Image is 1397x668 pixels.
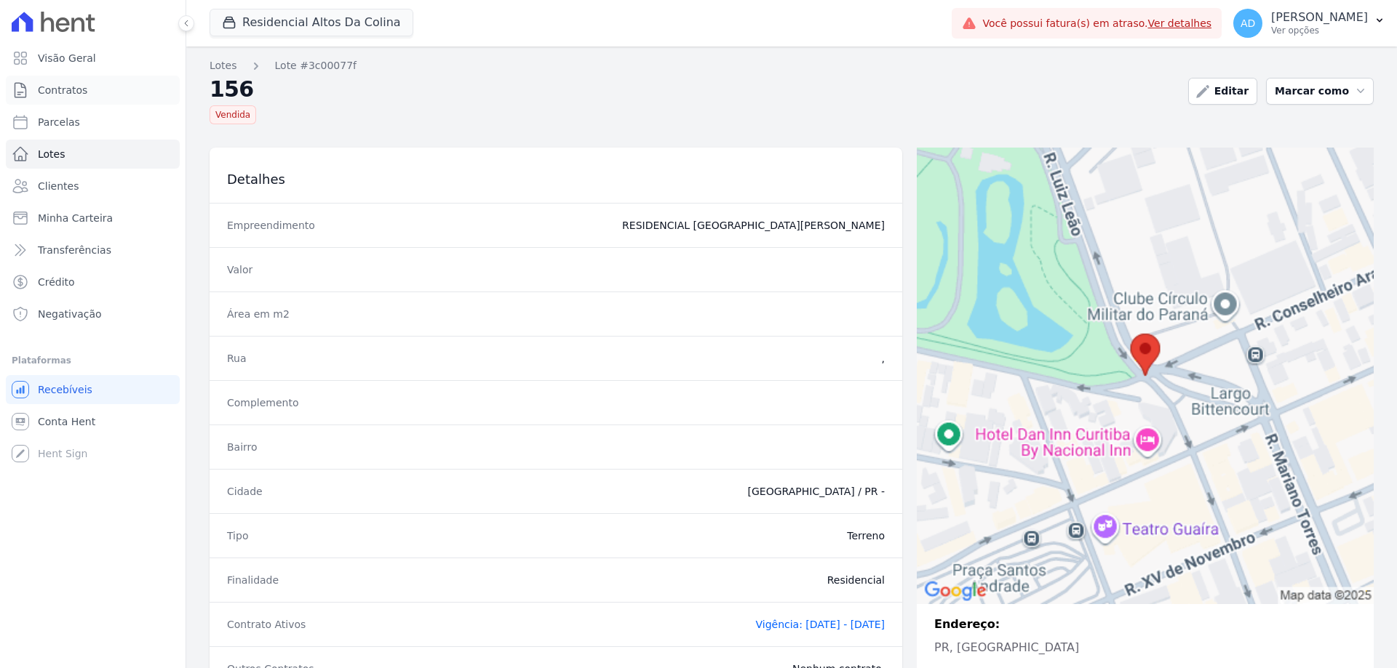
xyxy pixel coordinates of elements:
span: Visão Geral [38,51,96,65]
span: Transferências [38,243,111,257]
dt: Valor [227,262,439,277]
a: Lote #3c00077f [275,58,357,73]
span: AD [1241,18,1255,28]
dd: Terreno [450,528,885,543]
dt: Área em m2 [227,307,439,321]
span: Clientes [38,179,79,193]
dt: Cidade [227,484,439,499]
dt: Rua [227,351,439,366]
img: staticmap [917,148,1374,604]
h3: Detalhes [227,171,446,188]
a: Negativação [6,299,180,329]
dt: Empreendimento [227,218,439,233]
span: Vendida [210,105,256,124]
span: Crédito [38,275,75,289]
a: Visão Geral [6,44,180,73]
a: Recebíveis [6,375,180,404]
dd: RESIDENCIAL [GEOGRAPHIC_DATA][PERSON_NAME] [450,218,885,233]
h2: 156 [210,79,1177,100]
span: Parcelas [38,115,80,129]
button: Marcar como [1266,78,1374,105]
a: Lotes [6,140,180,169]
span: Lotes [38,147,65,161]
dt: Finalidade [227,573,439,587]
dt: Contrato Ativos [227,617,439,632]
span: Recebíveis [38,382,92,397]
span: Negativação [38,307,102,321]
button: AD [PERSON_NAME] Ver opções [1222,3,1397,44]
a: Transferências [6,236,180,265]
nav: Breadcrumb [210,58,1177,73]
p: Endereço: [934,616,1356,633]
p: Ver opções [1271,25,1368,36]
dt: Bairro [227,440,439,454]
a: Editar [1188,78,1257,105]
a: Minha Carteira [6,204,180,233]
a: Vigência: [DATE] - [DATE] [755,619,885,630]
p: PR, [GEOGRAPHIC_DATA] [934,639,1356,656]
button: Residencial Altos Da Colina [210,9,413,36]
dt: Complemento [227,395,439,410]
span: Contratos [38,83,87,97]
dt: Tipo [227,528,439,543]
a: Clientes [6,172,180,201]
a: Ver detalhes [1148,17,1212,29]
a: Contratos [6,76,180,105]
a: Crédito [6,267,180,297]
p: [PERSON_NAME] [1271,10,1368,25]
dd: , [450,351,885,366]
a: Parcelas [6,108,180,137]
dd: Residencial [450,573,885,587]
div: Plataformas [12,352,174,369]
span: Minha Carteira [38,211,113,225]
span: Conta Hent [38,414,95,429]
a: Conta Hent [6,407,180,436]
dd: [GEOGRAPHIC_DATA] / PR - [450,484,885,499]
a: Lotes [210,58,237,73]
span: Você possui fatura(s) em atraso. [982,16,1211,31]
